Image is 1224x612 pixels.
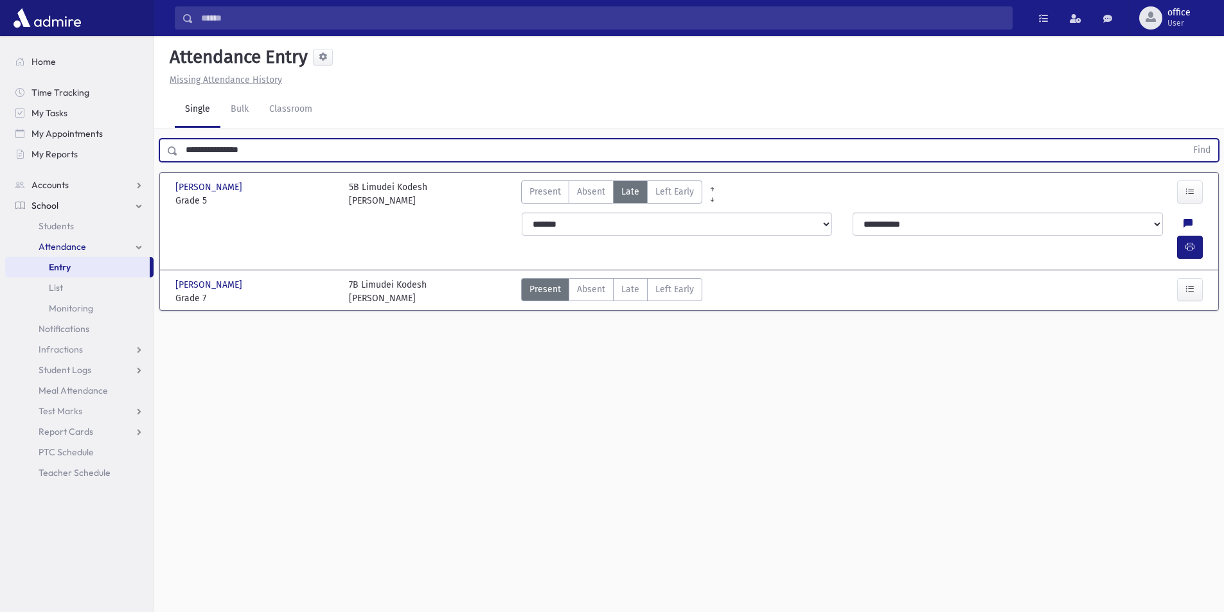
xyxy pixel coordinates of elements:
[31,87,89,98] span: Time Tracking
[175,92,220,128] a: Single
[5,298,154,319] a: Monitoring
[39,467,111,478] span: Teacher Schedule
[39,405,82,417] span: Test Marks
[5,236,154,257] a: Attendance
[349,278,427,305] div: 7B Limudei Kodesh [PERSON_NAME]
[621,185,639,198] span: Late
[31,56,56,67] span: Home
[31,148,78,160] span: My Reports
[5,421,154,442] a: Report Cards
[49,282,63,293] span: List
[5,51,154,72] a: Home
[5,123,154,144] a: My Appointments
[49,261,71,273] span: Entry
[31,107,67,119] span: My Tasks
[5,442,154,462] a: PTC Schedule
[1185,139,1218,161] button: Find
[5,103,154,123] a: My Tasks
[5,144,154,164] a: My Reports
[577,283,605,296] span: Absent
[164,74,282,85] a: Missing Attendance History
[49,302,93,314] span: Monitoring
[39,446,94,458] span: PTC Schedule
[31,200,58,211] span: School
[164,46,308,68] h5: Attendance Entry
[39,364,91,376] span: Student Logs
[529,283,561,296] span: Present
[220,92,259,128] a: Bulk
[5,319,154,339] a: Notifications
[655,185,694,198] span: Left Early
[349,180,427,207] div: 5B Limudei Kodesh [PERSON_NAME]
[39,323,89,335] span: Notifications
[5,277,154,298] a: List
[39,385,108,396] span: Meal Attendance
[193,6,1012,30] input: Search
[5,257,150,277] a: Entry
[31,128,103,139] span: My Appointments
[259,92,323,128] a: Classroom
[5,82,154,103] a: Time Tracking
[621,283,639,296] span: Late
[170,74,282,85] u: Missing Attendance History
[39,241,86,252] span: Attendance
[5,339,154,360] a: Infractions
[5,380,154,401] a: Meal Attendance
[577,185,605,198] span: Absent
[175,180,245,194] span: [PERSON_NAME]
[1167,8,1191,18] span: office
[521,278,702,305] div: AttTypes
[5,401,154,421] a: Test Marks
[39,220,74,232] span: Students
[39,344,83,355] span: Infractions
[39,426,93,437] span: Report Cards
[5,216,154,236] a: Students
[1167,18,1191,28] span: User
[529,185,561,198] span: Present
[5,462,154,483] a: Teacher Schedule
[5,195,154,216] a: School
[655,283,694,296] span: Left Early
[521,180,702,207] div: AttTypes
[175,292,336,305] span: Grade 7
[5,175,154,195] a: Accounts
[175,194,336,207] span: Grade 5
[5,360,154,380] a: Student Logs
[175,278,245,292] span: [PERSON_NAME]
[10,5,84,31] img: AdmirePro
[31,179,69,191] span: Accounts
